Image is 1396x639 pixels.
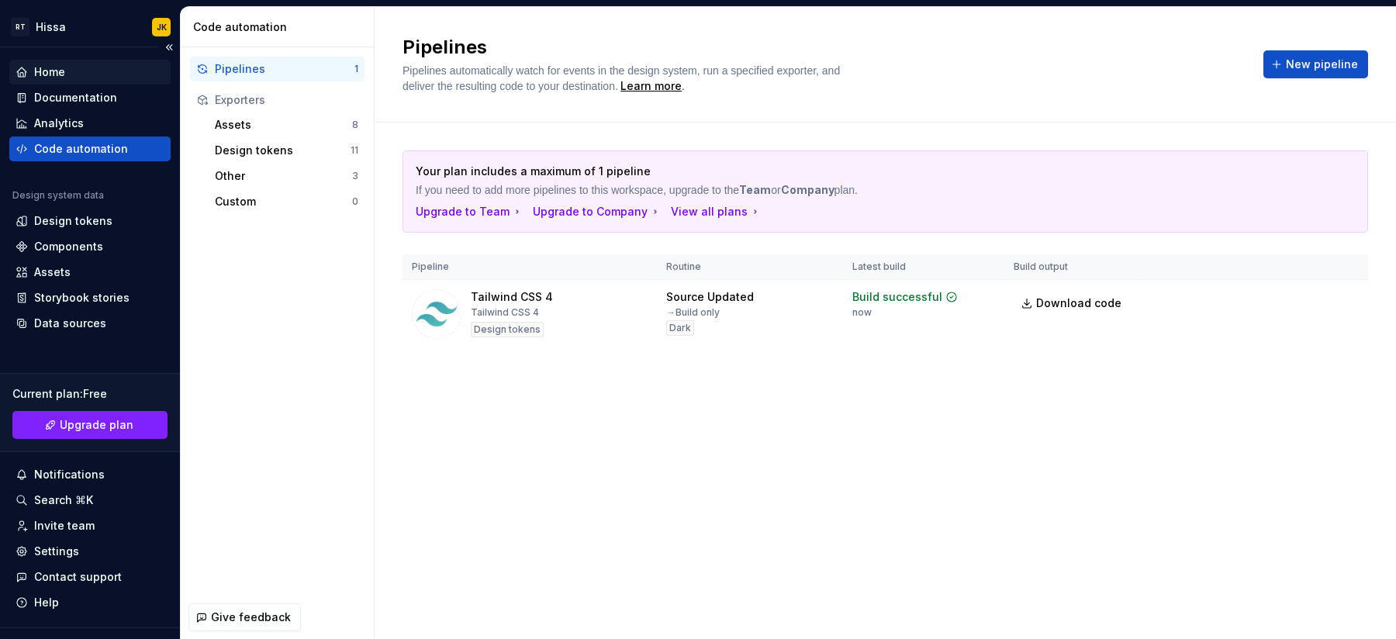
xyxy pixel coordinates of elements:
[403,254,657,280] th: Pipeline
[215,92,358,108] div: Exporters
[739,183,771,196] strong: Team
[209,138,365,163] button: Design tokens11
[352,119,358,131] div: 8
[9,311,171,336] a: Data sources
[34,518,95,534] div: Invite team
[9,285,171,310] a: Storybook stories
[158,36,180,58] button: Collapse sidebar
[34,316,106,331] div: Data sources
[215,143,351,158] div: Design tokens
[1004,254,1141,280] th: Build output
[618,81,685,92] span: .
[209,112,365,137] button: Assets8
[12,189,104,202] div: Design system data
[34,141,128,157] div: Code automation
[1286,57,1358,72] span: New pipeline
[34,467,105,482] div: Notifications
[471,322,544,337] div: Design tokens
[12,411,168,439] a: Upgrade plan
[666,320,694,336] div: Dark
[416,182,1246,198] p: If you need to add more pipelines to this workspace, upgrade to the or plan.
[471,289,553,305] div: Tailwind CSS 4
[403,64,843,92] span: Pipelines automatically watch for events in the design system, run a specified exporter, and deli...
[215,168,352,184] div: Other
[9,260,171,285] a: Assets
[60,417,133,433] span: Upgrade plan
[34,544,79,559] div: Settings
[9,111,171,136] a: Analytics
[671,204,762,219] button: View all plans
[9,234,171,259] a: Components
[354,63,358,75] div: 1
[193,19,368,35] div: Code automation
[471,306,539,319] div: Tailwind CSS 4
[403,35,1245,60] h2: Pipelines
[620,78,682,94] a: Learn more
[9,60,171,85] a: Home
[1036,295,1121,311] span: Download code
[209,164,365,188] button: Other3
[666,306,720,319] div: → Build only
[12,386,168,402] div: Current plan : Free
[351,144,358,157] div: 11
[209,189,365,214] button: Custom0
[843,254,1004,280] th: Latest build
[34,64,65,80] div: Home
[852,289,942,305] div: Build successful
[215,61,354,77] div: Pipelines
[36,19,66,35] div: Hissa
[34,239,103,254] div: Components
[34,90,117,105] div: Documentation
[9,565,171,589] button: Contact support
[533,204,662,219] button: Upgrade to Company
[416,204,523,219] button: Upgrade to Team
[781,183,834,196] strong: Company
[34,595,59,610] div: Help
[34,213,112,229] div: Design tokens
[215,117,352,133] div: Assets
[9,462,171,487] button: Notifications
[34,264,71,280] div: Assets
[352,195,358,208] div: 0
[666,289,754,305] div: Source Updated
[190,57,365,81] button: Pipelines1
[9,539,171,564] a: Settings
[34,492,93,508] div: Search ⌘K
[211,610,291,625] span: Give feedback
[852,306,872,319] div: now
[215,194,352,209] div: Custom
[3,10,177,43] button: RTHissaJK
[352,170,358,182] div: 3
[188,603,301,631] button: Give feedback
[11,18,29,36] div: RT
[1014,289,1132,317] a: Download code
[9,136,171,161] a: Code automation
[1263,50,1368,78] button: New pipeline
[9,513,171,538] a: Invite team
[9,590,171,615] button: Help
[9,488,171,513] button: Search ⌘K
[34,116,84,131] div: Analytics
[9,209,171,233] a: Design tokens
[657,254,843,280] th: Routine
[34,569,122,585] div: Contact support
[9,85,171,110] a: Documentation
[416,164,1246,179] p: Your plan includes a maximum of 1 pipeline
[34,290,130,306] div: Storybook stories
[157,21,167,33] div: JK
